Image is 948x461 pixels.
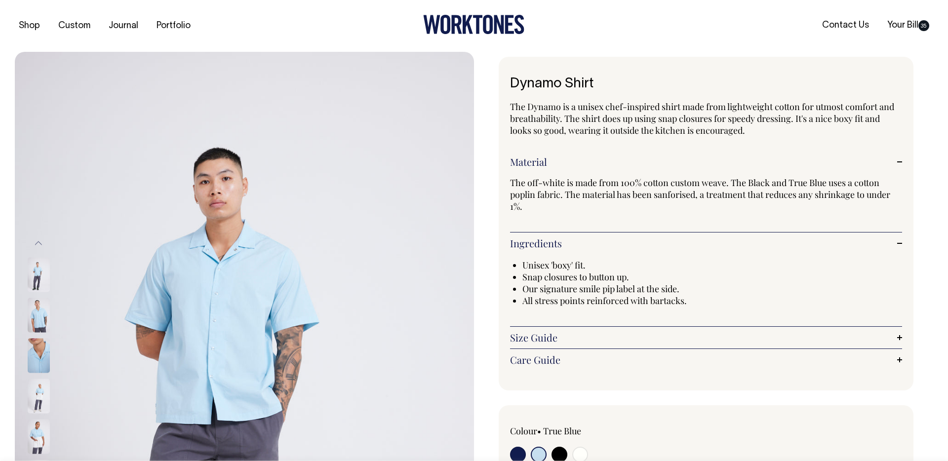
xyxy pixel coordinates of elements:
[153,18,195,34] a: Portfolio
[510,77,902,92] h1: Dynamo Shirt
[543,425,581,437] label: True Blue
[883,17,933,34] a: Your Bill35
[28,379,50,413] img: true-blue
[522,283,679,295] span: Our signature smile pip label at the side.
[28,298,50,332] img: true-blue
[28,419,50,454] img: true-blue
[510,101,894,136] span: The Dynamo is a unisex chef-inspired shirt made from lightweight cotton for utmost comfort and br...
[105,18,142,34] a: Journal
[522,271,629,283] span: Snap closures to button up.
[522,295,687,307] span: All stress points reinforced with bartacks.
[818,17,873,34] a: Contact Us
[522,259,586,271] span: Unisex 'boxy' fit.
[54,18,94,34] a: Custom
[15,18,44,34] a: Shop
[510,425,667,437] div: Colour
[31,232,46,255] button: Previous
[510,354,902,366] a: Care Guide
[28,338,50,373] img: true-blue
[28,257,50,292] img: true-blue
[510,237,902,249] a: Ingredients
[510,332,902,344] a: Size Guide
[510,177,890,212] span: The off-white is made from 100% cotton custom weave. The Black and True Blue uses a cotton poplin...
[510,156,902,168] a: Material
[918,20,929,31] span: 35
[537,425,541,437] span: •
